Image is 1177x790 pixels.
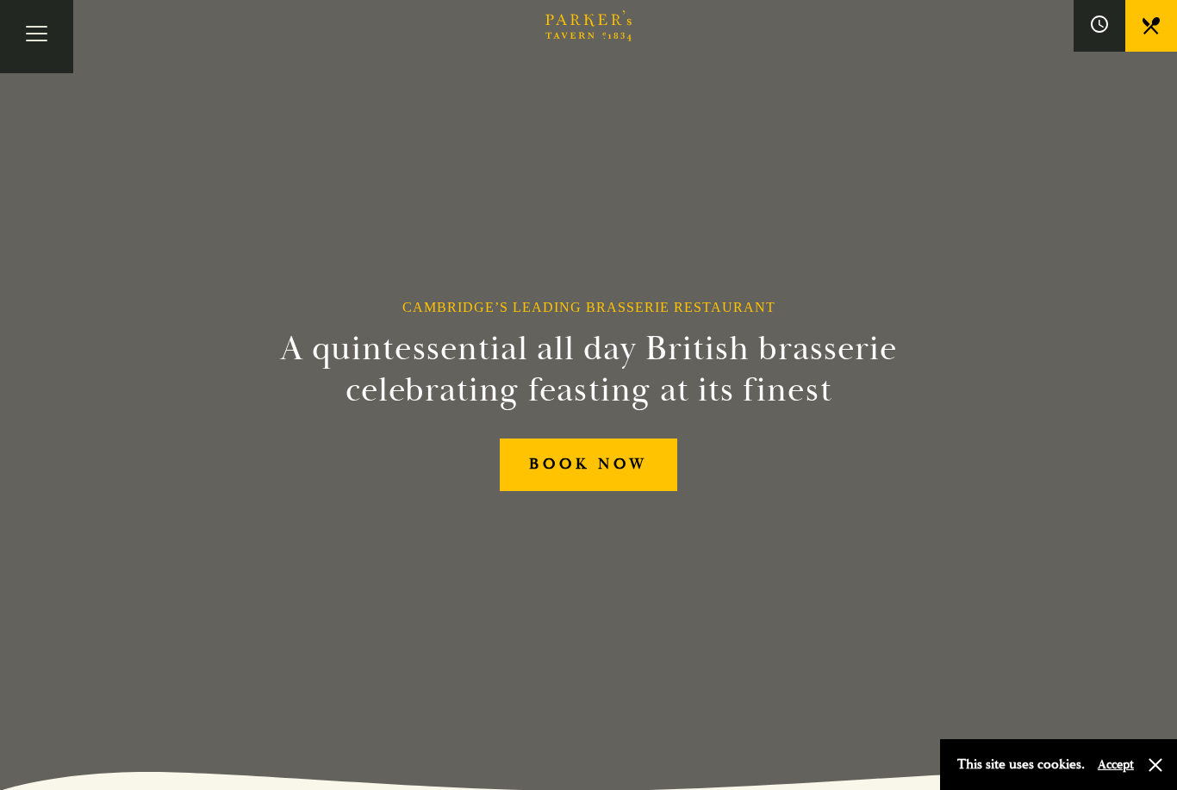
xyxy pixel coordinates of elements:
[957,752,1085,777] p: This site uses cookies.
[402,299,775,315] h1: Cambridge’s Leading Brasserie Restaurant
[196,328,981,411] h2: A quintessential all day British brasserie celebrating feasting at its finest
[500,439,677,491] a: BOOK NOW
[1147,756,1164,774] button: Close and accept
[1098,756,1134,773] button: Accept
